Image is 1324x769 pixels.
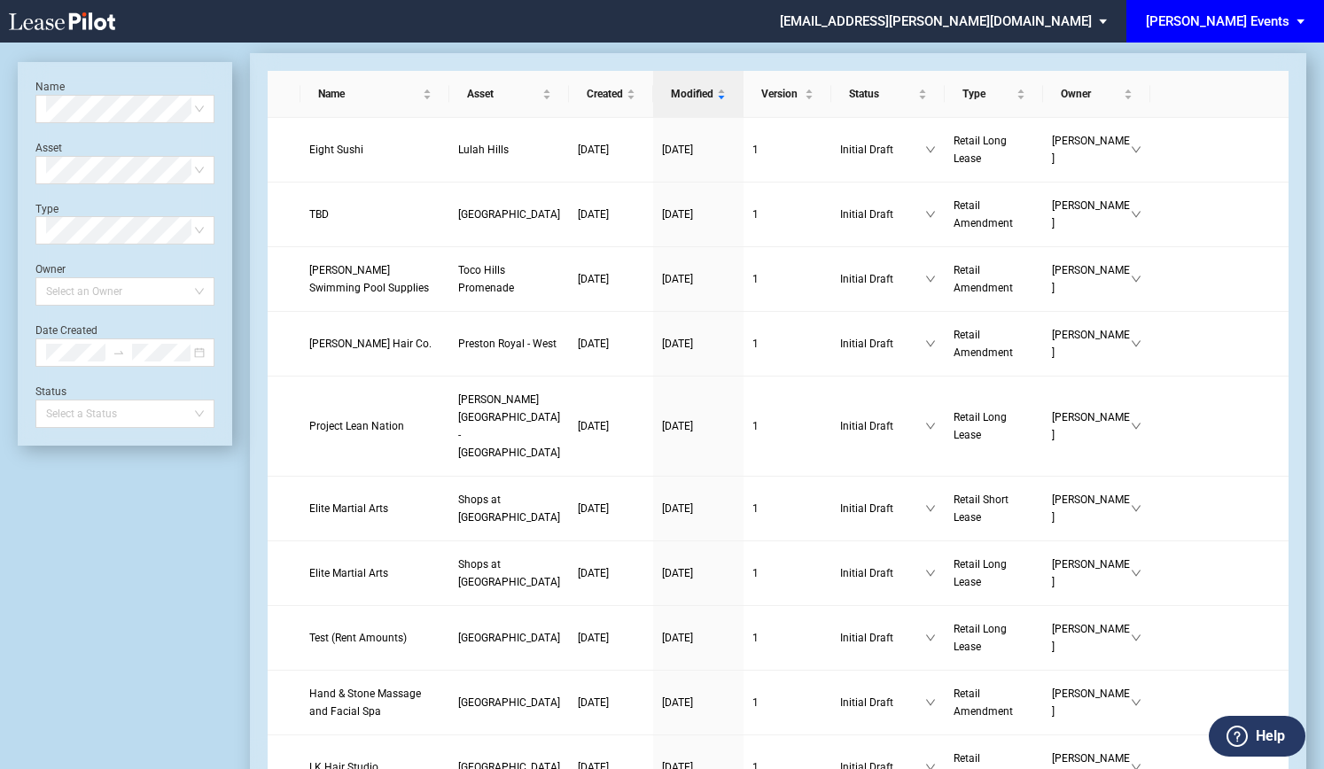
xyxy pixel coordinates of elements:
[578,502,609,515] span: [DATE]
[458,264,514,294] span: Toco Hills Promenade
[578,564,644,582] a: [DATE]
[458,555,560,591] a: Shops at [GEOGRAPHIC_DATA]
[925,274,936,284] span: down
[309,567,388,579] span: Elite Martial Arts
[752,694,822,711] a: 1
[458,206,560,223] a: [GEOGRAPHIC_DATA]
[309,500,440,517] a: Elite Martial Arts
[662,206,735,223] a: [DATE]
[458,335,560,353] a: Preston Royal - West
[578,273,609,285] span: [DATE]
[662,500,735,517] a: [DATE]
[35,142,62,154] label: Asset
[458,696,560,709] span: Lantern Lane
[1052,408,1131,444] span: [PERSON_NAME]
[578,417,644,435] a: [DATE]
[954,555,1034,591] a: Retail Long Lease
[662,567,693,579] span: [DATE]
[458,558,560,588] span: Shops at West Falls Church
[35,324,97,337] label: Date Created
[662,208,693,221] span: [DATE]
[578,335,644,353] a: [DATE]
[309,417,440,435] a: Project Lean Nation
[662,696,693,709] span: [DATE]
[449,71,569,118] th: Asset
[35,263,66,276] label: Owner
[1052,620,1131,656] span: [PERSON_NAME]
[458,208,560,221] span: Toco Hills Shopping Center
[925,144,936,155] span: down
[35,203,58,215] label: Type
[1131,503,1141,514] span: down
[962,85,1013,103] span: Type
[578,696,609,709] span: [DATE]
[954,408,1034,444] a: Retail Long Lease
[849,85,915,103] span: Status
[840,500,926,517] span: Initial Draft
[925,568,936,579] span: down
[578,567,609,579] span: [DATE]
[569,71,653,118] th: Created
[752,206,822,223] a: 1
[309,685,440,720] a: Hand & Stone Massage and Facial Spa
[752,338,759,350] span: 1
[662,417,735,435] a: [DATE]
[840,694,926,711] span: Initial Draft
[309,144,363,156] span: Eight Sushi
[840,270,926,288] span: Initial Draft
[662,629,735,647] a: [DATE]
[578,208,609,221] span: [DATE]
[752,273,759,285] span: 1
[662,632,693,644] span: [DATE]
[458,261,560,297] a: Toco Hills Promenade
[35,385,66,398] label: Status
[925,209,936,220] span: down
[458,694,560,711] a: [GEOGRAPHIC_DATA]
[1052,261,1131,297] span: [PERSON_NAME]
[578,144,609,156] span: [DATE]
[458,393,560,459] span: Preston Towne Crossing - North
[752,208,759,221] span: 1
[662,502,693,515] span: [DATE]
[752,632,759,644] span: 1
[113,346,125,359] span: swap-right
[662,564,735,582] a: [DATE]
[309,141,440,159] a: Eight Sushi
[954,326,1034,361] a: Retail Amendment
[662,273,693,285] span: [DATE]
[954,687,1013,718] span: Retail Amendment
[662,338,693,350] span: [DATE]
[1052,555,1131,591] span: [PERSON_NAME]
[578,629,644,647] a: [DATE]
[458,391,560,462] a: [PERSON_NAME][GEOGRAPHIC_DATA] - [GEOGRAPHIC_DATA]
[954,197,1034,232] a: Retail Amendment
[578,694,644,711] a: [DATE]
[662,141,735,159] a: [DATE]
[752,696,759,709] span: 1
[300,71,449,118] th: Name
[1131,697,1141,708] span: down
[1131,274,1141,284] span: down
[752,567,759,579] span: 1
[954,132,1034,167] a: Retail Long Lease
[309,335,440,353] a: [PERSON_NAME] Hair Co.
[1052,197,1131,232] span: [PERSON_NAME]
[113,346,125,359] span: to
[1209,716,1305,757] button: Help
[840,141,926,159] span: Initial Draft
[1131,633,1141,643] span: down
[35,81,65,93] label: Name
[840,564,926,582] span: Initial Draft
[954,411,1007,441] span: Retail Long Lease
[318,85,419,103] span: Name
[662,144,693,156] span: [DATE]
[309,502,388,515] span: Elite Martial Arts
[752,629,822,647] a: 1
[1131,144,1141,155] span: down
[309,420,404,432] span: Project Lean Nation
[954,135,1007,165] span: Retail Long Lease
[954,491,1034,526] a: Retail Short Lease
[744,71,830,118] th: Version
[467,85,539,103] span: Asset
[309,208,329,221] span: TBD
